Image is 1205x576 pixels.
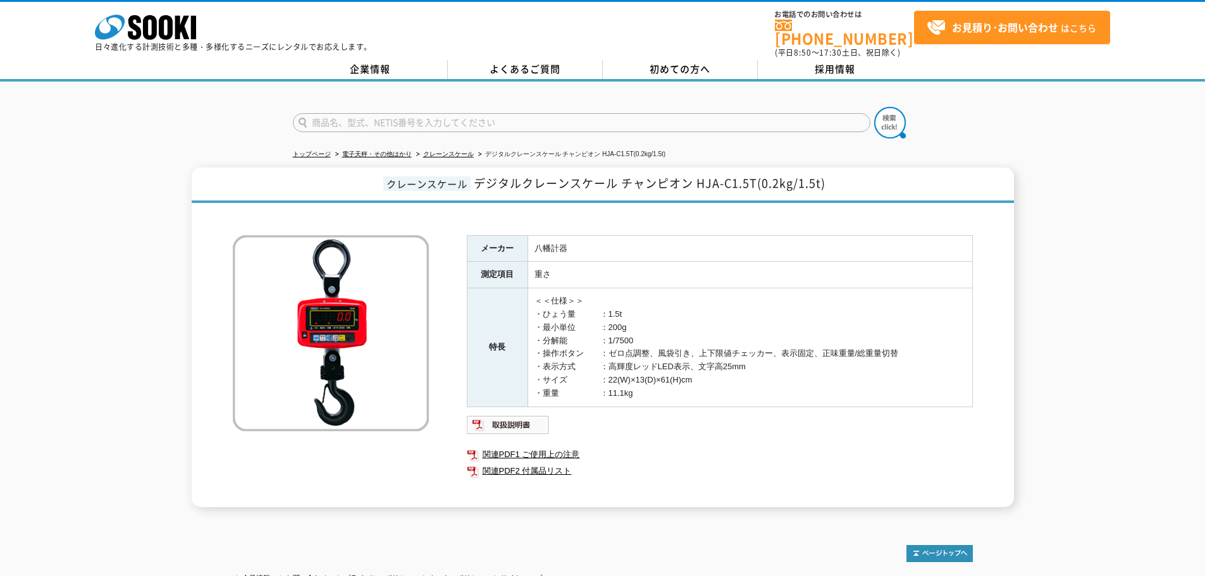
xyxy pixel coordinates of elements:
span: 初めての方へ [650,62,710,76]
img: デジタルクレーンスケール チャンピオン HJA-C1.5T(0.2kg/1.5t) [233,235,429,431]
span: お電話でのお問い合わせは [775,11,914,18]
a: よくあるご質問 [448,60,603,79]
strong: お見積り･お問い合わせ [952,20,1058,35]
span: デジタルクレーンスケール チャンピオン HJA-C1.5T(0.2kg/1.5t) [474,175,825,192]
a: 初めての方へ [603,60,758,79]
td: 重さ [528,262,972,288]
input: 商品名、型式、NETIS番号を入力してください [293,113,870,132]
th: メーカー [467,235,528,262]
th: 特長 [467,288,528,407]
span: クレーンスケール [383,176,471,191]
a: お見積り･お問い合わせはこちら [914,11,1110,44]
li: デジタルクレーンスケール チャンピオン HJA-C1.5T(0.2kg/1.5t) [476,148,666,161]
p: 日々進化する計測技術と多種・多様化するニーズにレンタルでお応えします。 [95,43,372,51]
span: はこちら [927,18,1096,37]
a: 電子天秤・その他はかり [342,150,412,157]
span: 8:50 [794,47,812,58]
img: トップページへ [906,545,973,562]
a: 関連PDF2 付属品リスト [467,463,973,479]
a: 関連PDF1 ご使用上の注意 [467,446,973,463]
a: [PHONE_NUMBER] [775,20,914,46]
a: 企業情報 [293,60,448,79]
img: 取扱説明書 [467,415,550,435]
span: (平日 ～ 土日、祝日除く) [775,47,900,58]
th: 測定項目 [467,262,528,288]
a: クレーンスケール [423,150,474,157]
a: 取扱説明書 [467,423,550,432]
td: 八幡計器 [528,235,972,262]
td: ＜＜仕様＞＞ ・ひょう量 ：1.5t ・最小単位 ：200g ・分解能 ：1/7500 ・操作ボタン ：ゼロ点調整、風袋引き、上下限値チェッカー、表示固定、正味重量/総重量切替 ・表示方式 ：高... [528,288,972,407]
span: 17:30 [819,47,842,58]
img: btn_search.png [874,107,906,138]
a: トップページ [293,150,331,157]
a: 採用情報 [758,60,913,79]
